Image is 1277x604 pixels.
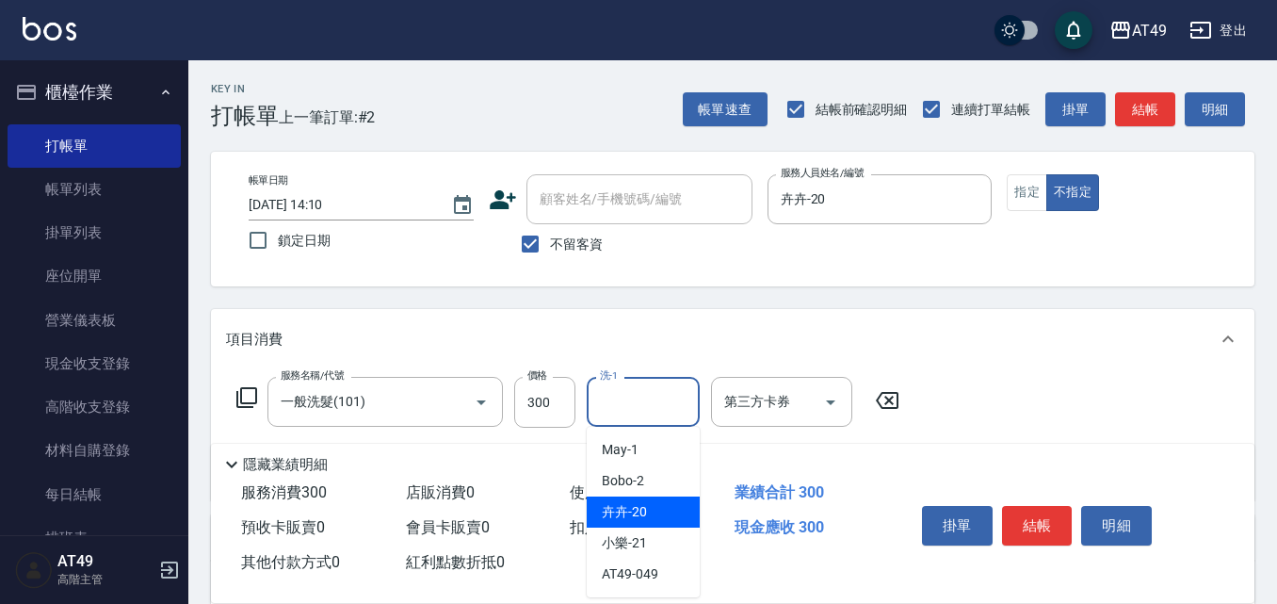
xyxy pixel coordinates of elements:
span: 小樂 -21 [602,533,647,553]
button: 掛單 [922,506,993,546]
span: May -1 [602,440,638,460]
span: 鎖定日期 [278,231,331,251]
span: 服務消費 300 [241,483,327,501]
span: AT49 -049 [602,564,658,584]
button: AT49 [1102,11,1174,50]
label: 價格 [527,368,547,383]
span: 使用預收卡 0 [570,483,654,501]
label: 洗-1 [600,368,618,383]
button: 登出 [1182,13,1254,48]
a: 座位開單 [8,254,181,298]
span: 現金應收 300 [735,518,824,536]
h5: AT49 [57,552,154,571]
button: Open [466,387,496,417]
button: 帳單速查 [683,92,768,127]
span: 會員卡販賣 0 [406,518,490,536]
a: 材料自購登錄 [8,429,181,472]
span: 紅利點數折抵 0 [406,553,505,571]
span: 預收卡販賣 0 [241,518,325,536]
p: 隱藏業績明細 [243,455,328,475]
button: Open [816,387,846,417]
label: 帳單日期 [249,173,288,188]
div: 項目消費 [211,309,1254,369]
span: 業績合計 300 [735,483,824,501]
input: YYYY/MM/DD hh:mm [249,189,432,220]
button: 掛單 [1045,92,1106,127]
button: 明細 [1185,92,1245,127]
div: AT49 [1132,19,1167,42]
a: 排班表 [8,516,181,560]
button: Choose date, selected date is 2025-08-19 [440,183,485,228]
a: 打帳單 [8,124,181,168]
span: 店販消費 0 [406,483,475,501]
button: 結帳 [1115,92,1175,127]
span: 不留客資 [550,235,603,254]
span: 結帳前確認明細 [816,100,908,120]
span: 上一筆訂單:#2 [279,106,376,129]
span: Bobo -2 [602,471,644,491]
h3: 打帳單 [211,103,279,129]
a: 現金收支登錄 [8,342,181,385]
span: 其他付款方式 0 [241,553,340,571]
span: 卉卉 -20 [602,502,647,522]
p: 高階主管 [57,571,154,588]
button: 明細 [1081,506,1152,546]
button: 不指定 [1046,174,1099,211]
button: 指定 [1007,174,1047,211]
a: 帳單列表 [8,168,181,211]
a: 每日結帳 [8,473,181,516]
a: 高階收支登錄 [8,385,181,429]
button: 結帳 [1002,506,1073,546]
span: 連續打單結帳 [951,100,1030,120]
button: 櫃檯作業 [8,68,181,117]
span: 扣入金 0 [570,518,623,536]
label: 服務人員姓名/編號 [781,166,864,180]
a: 營業儀表板 [8,299,181,342]
label: 服務名稱/代號 [281,368,344,383]
img: Logo [23,17,76,41]
p: 項目消費 [226,330,283,350]
a: 掛單列表 [8,211,181,254]
img: Person [15,551,53,589]
h2: Key In [211,83,279,95]
button: save [1055,11,1092,49]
